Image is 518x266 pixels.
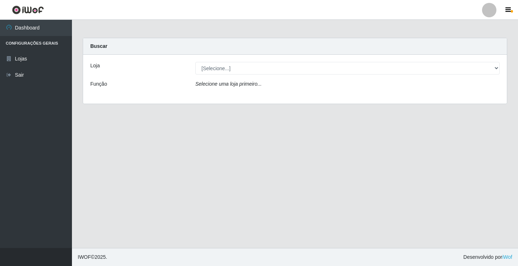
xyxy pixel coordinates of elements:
label: Loja [90,62,100,69]
span: IWOF [78,254,91,260]
span: Desenvolvido por [463,253,512,261]
i: Selecione uma loja primeiro... [195,81,262,87]
a: iWof [502,254,512,260]
label: Função [90,80,107,88]
strong: Buscar [90,43,107,49]
img: CoreUI Logo [12,5,44,14]
span: © 2025 . [78,253,107,261]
